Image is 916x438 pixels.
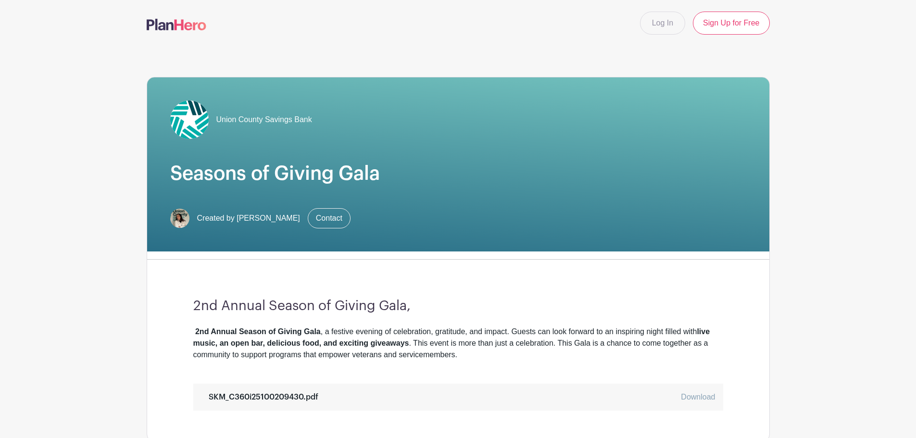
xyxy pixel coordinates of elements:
[193,298,723,314] h3: 2nd Annual Season of Giving Gala,
[193,326,723,361] div: , a festive evening of celebration, gratitude, and impact. Guests can look forward to an inspirin...
[197,213,300,224] span: Created by [PERSON_NAME]
[195,327,321,336] strong: 2nd Annual Season of Giving Gala
[170,100,209,139] img: UCSB-Logo-Color-Star-Mark.jpg
[193,327,710,347] strong: live music, an open bar, delicious food, and exciting giveaways
[693,12,769,35] a: Sign Up for Free
[640,12,685,35] a: Log In
[216,114,312,125] span: Union County Savings Bank
[170,209,189,228] img: otgdrts5.png
[170,162,746,185] h1: Seasons of Giving Gala
[147,19,206,30] img: logo-507f7623f17ff9eddc593b1ce0a138ce2505c220e1c5a4e2b4648c50719b7d32.svg
[681,393,715,401] a: Download
[308,208,351,228] a: Contact
[201,391,318,403] div: SKM_C360i25100209430.pdf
